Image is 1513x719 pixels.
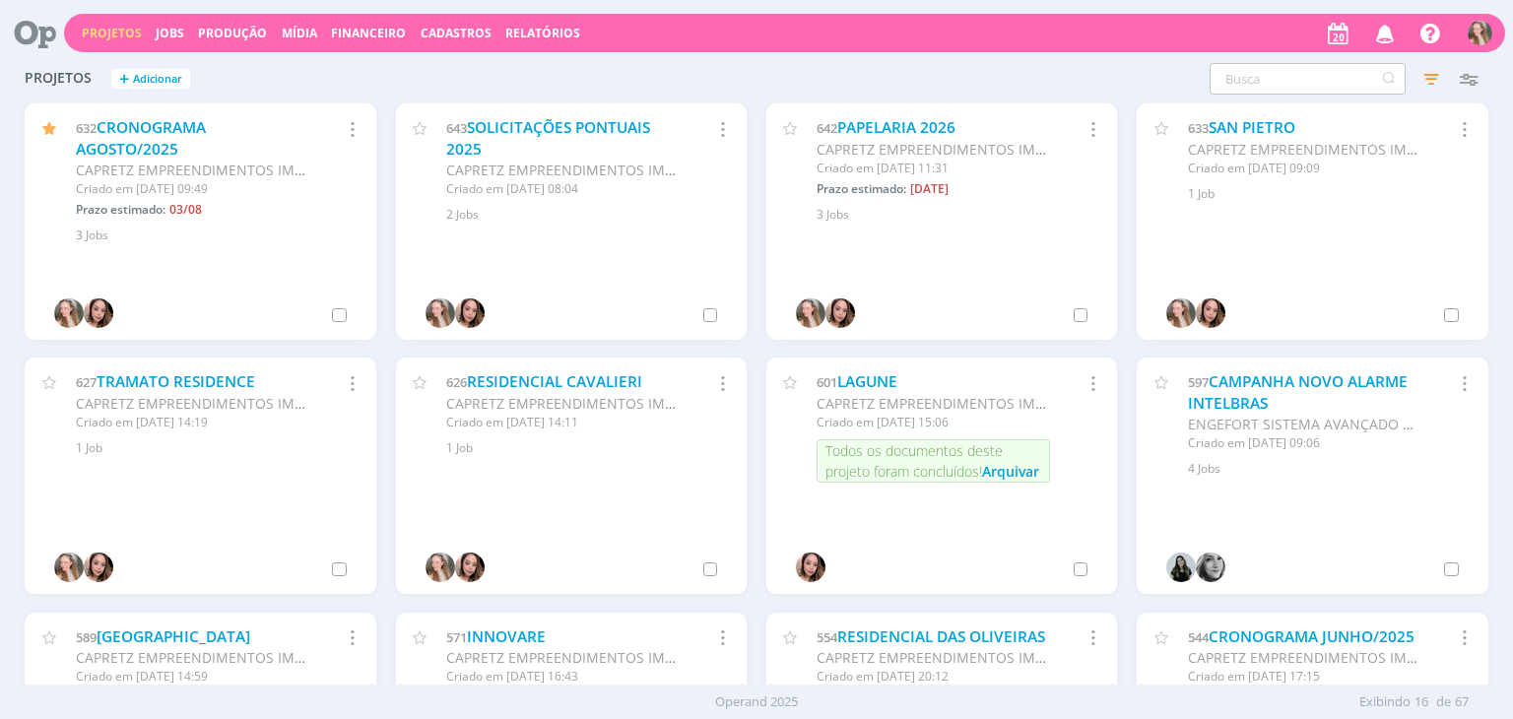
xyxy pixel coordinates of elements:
[82,25,142,41] a: Projetos
[499,26,586,41] button: Relatórios
[455,298,485,328] img: T
[1166,553,1196,582] img: V
[156,25,184,41] a: Jobs
[1468,21,1492,45] img: G
[825,441,1003,481] span: Todos os documentos deste projeto foram concluídos!
[796,298,825,328] img: G
[982,462,1039,481] span: Arquivar
[817,628,837,646] span: 554
[817,394,1148,413] span: CAPRETZ EMPREENDIMENTOS IMOBILIARIOS LTDA
[910,180,949,197] span: [DATE]
[446,414,679,431] div: Criado em [DATE] 14:11
[1188,371,1408,414] a: CAMPANHA NOVO ALARME INTELBRAS
[817,180,906,197] span: Prazo estimado:
[415,26,497,41] button: Cadastros
[76,414,308,431] div: Criado em [DATE] 14:19
[817,119,837,137] span: 642
[54,553,84,582] img: G
[446,394,777,413] span: CAPRETZ EMPREENDIMENTOS IMOBILIARIOS LTDA
[84,553,113,582] img: T
[446,439,723,457] div: 1 Job
[446,373,467,391] span: 626
[1467,16,1493,50] button: G
[76,26,148,41] button: Projetos
[825,298,855,328] img: T
[817,160,1049,177] div: Criado em [DATE] 11:31
[150,26,190,41] button: Jobs
[97,371,255,392] a: TRAMATO RESIDENCE
[446,117,650,160] a: SOLICITAÇÕES PONTUAIS 2025
[192,26,273,41] button: Produção
[276,26,323,41] button: Mídia
[119,69,129,90] span: +
[455,553,485,582] img: T
[446,180,679,198] div: Criado em [DATE] 08:04
[1359,692,1411,712] span: Exibindo
[76,628,97,646] span: 589
[1196,298,1225,328] img: T
[54,298,84,328] img: G
[817,206,1093,224] div: 3 Jobs
[25,70,92,87] span: Projetos
[76,439,353,457] div: 1 Job
[426,553,455,582] img: G
[76,119,97,137] span: 632
[837,371,897,392] a: LAGUNE
[505,25,580,41] a: Relatórios
[282,25,317,41] a: Mídia
[817,648,1148,667] span: CAPRETZ EMPREENDIMENTOS IMOBILIARIOS LTDA
[1188,460,1465,478] div: 4 Jobs
[198,25,267,41] a: Produção
[817,373,837,391] span: 601
[76,180,308,198] div: Criado em [DATE] 09:49
[446,648,777,667] span: CAPRETZ EMPREENDIMENTOS IMOBILIARIOS LTDA
[817,140,1148,159] span: CAPRETZ EMPREENDIMENTOS IMOBILIARIOS LTDA
[446,206,723,224] div: 2 Jobs
[1188,119,1209,137] span: 633
[169,201,202,218] span: 03/08
[1209,117,1295,138] a: SAN PIETRO
[1455,692,1469,712] span: 67
[76,394,407,413] span: CAPRETZ EMPREENDIMENTOS IMOBILIARIOS LTDA
[1188,668,1420,686] div: Criado em [DATE] 17:15
[837,117,955,138] a: PAPELARIA 2026
[837,626,1045,647] a: RESIDENCIAL DAS OLIVEIRAS
[796,553,825,582] img: T
[426,298,455,328] img: G
[446,161,777,179] span: CAPRETZ EMPREENDIMENTOS IMOBILIARIOS LTDA
[1188,434,1420,452] div: Criado em [DATE] 09:06
[76,117,206,160] a: CRONOGRAMA AGOSTO/2025
[133,73,182,86] span: Adicionar
[111,69,190,90] button: +Adicionar
[817,668,1049,686] div: Criado em [DATE] 20:12
[446,628,467,646] span: 571
[76,668,308,686] div: Criado em [DATE] 14:59
[467,626,546,647] a: INNOVARE
[331,25,406,41] a: Financeiro
[1166,298,1196,328] img: G
[1196,553,1225,582] img: J
[1414,692,1428,712] span: 16
[1209,626,1414,647] a: CRONOGRAMA JUNHO/2025
[84,298,113,328] img: T
[76,227,353,244] div: 3 Jobs
[1188,185,1465,203] div: 1 Job
[76,648,407,667] span: CAPRETZ EMPREENDIMENTOS IMOBILIARIOS LTDA
[325,26,412,41] button: Financeiro
[1188,373,1209,391] span: 597
[446,668,679,686] div: Criado em [DATE] 16:43
[817,414,1049,431] div: Criado em [DATE] 15:06
[76,161,407,179] span: CAPRETZ EMPREENDIMENTOS IMOBILIARIOS LTDA
[76,201,165,218] span: Prazo estimado:
[97,626,250,647] a: [GEOGRAPHIC_DATA]
[446,119,467,137] span: 643
[76,373,97,391] span: 627
[467,371,642,392] a: RESIDENCIAL CAVALIERI
[421,25,492,41] span: Cadastros
[1436,692,1451,712] span: de
[1188,628,1209,646] span: 544
[1210,63,1406,95] input: Busca
[1188,160,1420,177] div: Criado em [DATE] 09:09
